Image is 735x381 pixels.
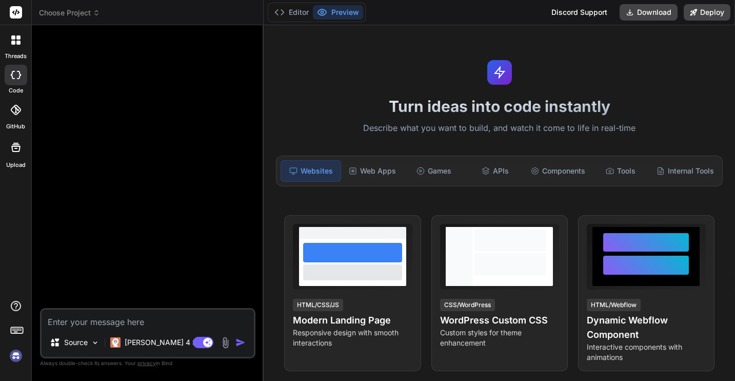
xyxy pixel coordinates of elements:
[293,313,412,328] h4: Modern Landing Page
[343,160,402,182] div: Web Apps
[652,160,718,182] div: Internal Tools
[270,5,313,20] button: Editor
[281,160,341,182] div: Websites
[270,97,729,116] h1: Turn ideas into code instantly
[440,313,559,328] h4: WordPress Custom CSS
[7,347,25,365] img: signin
[5,52,27,61] label: threads
[587,313,706,342] h4: Dynamic Webflow Component
[587,342,706,363] p: Interactive components with animations
[235,337,246,348] img: icon
[270,122,729,135] p: Describe what you want to build, and watch it come to life in real-time
[587,299,641,311] div: HTML/Webflow
[620,4,678,21] button: Download
[6,122,25,131] label: GitHub
[440,328,559,348] p: Custom styles for theme enhancement
[545,4,613,21] div: Discord Support
[404,160,463,182] div: Games
[125,337,201,348] p: [PERSON_NAME] 4 S..
[40,358,255,368] p: Always double-check its answers. Your in Bind
[91,338,100,347] img: Pick Models
[110,337,121,348] img: Claude 4 Sonnet
[591,160,650,182] div: Tools
[527,160,589,182] div: Components
[293,328,412,348] p: Responsive design with smooth interactions
[293,299,343,311] div: HTML/CSS/JS
[137,360,156,366] span: privacy
[440,299,495,311] div: CSS/WordPress
[6,161,26,169] label: Upload
[64,337,88,348] p: Source
[220,337,231,349] img: attachment
[9,86,23,95] label: code
[39,8,100,18] span: Choose Project
[684,4,730,21] button: Deploy
[465,160,524,182] div: APIs
[313,5,363,20] button: Preview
